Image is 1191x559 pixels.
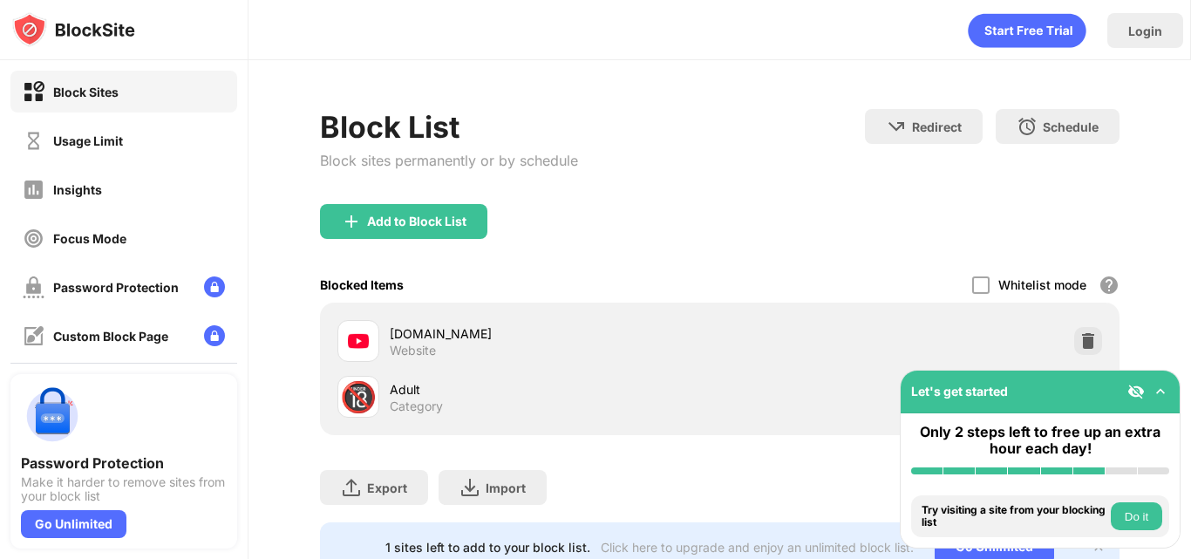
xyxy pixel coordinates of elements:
[390,380,720,399] div: Adult
[601,540,914,555] div: Click here to upgrade and enjoy an unlimited block list.
[21,385,84,447] img: push-password-protection.svg
[23,228,44,249] img: focus-off.svg
[1128,24,1162,38] div: Login
[21,510,126,538] div: Go Unlimited
[922,504,1106,529] div: Try visiting a site from your blocking list
[1152,383,1169,400] img: omni-setup-toggle.svg
[23,325,44,347] img: customize-block-page-off.svg
[204,325,225,346] img: lock-menu.svg
[53,85,119,99] div: Block Sites
[340,379,377,415] div: 🔞
[21,475,227,503] div: Make it harder to remove sites from your block list
[348,331,369,351] img: favicons
[998,277,1086,292] div: Whitelist mode
[23,179,44,201] img: insights-off.svg
[367,481,407,495] div: Export
[911,424,1169,457] div: Only 2 steps left to free up an extra hour each day!
[1043,119,1099,134] div: Schedule
[53,280,179,295] div: Password Protection
[53,133,123,148] div: Usage Limit
[21,454,227,472] div: Password Protection
[385,540,590,555] div: 1 sites left to add to your block list.
[1127,383,1145,400] img: eye-not-visible.svg
[320,109,578,145] div: Block List
[1111,502,1162,530] button: Do it
[320,277,404,292] div: Blocked Items
[968,13,1086,48] div: animation
[911,384,1008,399] div: Let's get started
[486,481,526,495] div: Import
[390,343,436,358] div: Website
[367,215,466,228] div: Add to Block List
[23,81,44,103] img: block-on.svg
[53,182,102,197] div: Insights
[12,12,135,47] img: logo-blocksite.svg
[912,119,962,134] div: Redirect
[53,231,126,246] div: Focus Mode
[23,276,44,298] img: password-protection-off.svg
[390,399,443,414] div: Category
[390,324,720,343] div: [DOMAIN_NAME]
[23,130,44,152] img: time-usage-off.svg
[204,276,225,297] img: lock-menu.svg
[53,329,168,344] div: Custom Block Page
[320,152,578,169] div: Block sites permanently or by schedule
